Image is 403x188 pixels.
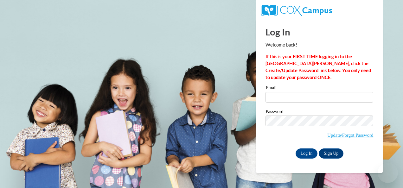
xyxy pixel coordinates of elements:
[378,163,398,183] iframe: Button to launch messaging window
[319,148,343,159] a: Sign Up
[265,41,373,48] p: Welcome back!
[265,25,373,38] h1: Log In
[265,109,373,116] label: Password
[296,148,318,159] input: Log In
[265,54,371,80] strong: If this is your FIRST TIME logging in to the [GEOGRAPHIC_DATA][PERSON_NAME], click the Create/Upd...
[327,133,373,138] a: Update/Forgot Password
[265,85,373,92] label: Email
[261,5,332,16] img: COX Campus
